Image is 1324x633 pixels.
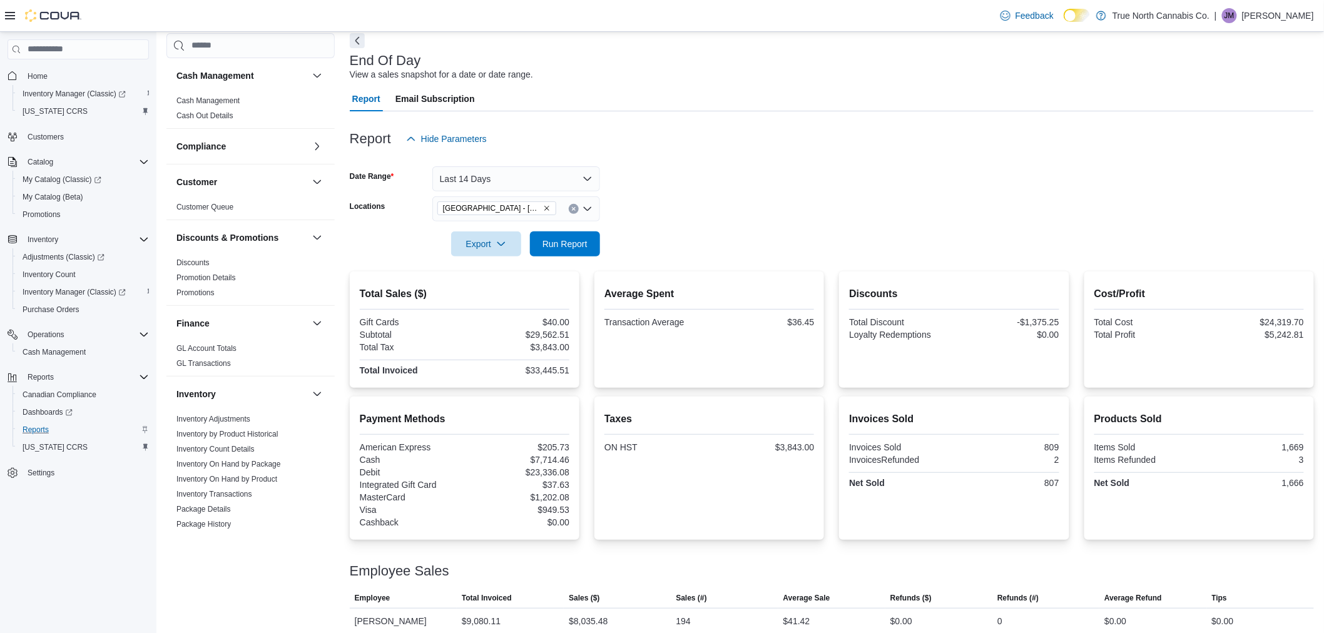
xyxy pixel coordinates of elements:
[23,154,58,170] button: Catalog
[176,415,250,423] a: Inventory Adjustments
[569,614,608,629] div: $8,035.48
[1201,317,1304,327] div: $24,319.70
[176,445,255,453] a: Inventory Count Details
[13,386,154,403] button: Canadian Compliance
[1094,442,1197,452] div: Items Sold
[530,231,600,256] button: Run Report
[604,317,707,327] div: Transaction Average
[176,358,231,368] span: GL Transactions
[957,478,1059,488] div: 807
[350,564,449,579] h3: Employee Sales
[176,273,236,283] span: Promotion Details
[467,492,569,502] div: $1,202.08
[176,317,210,330] h3: Finance
[176,430,278,438] a: Inventory by Product Historical
[467,342,569,352] div: $3,843.00
[166,341,335,376] div: Finance
[360,467,462,477] div: Debit
[28,372,54,382] span: Reports
[350,131,391,146] h3: Report
[13,248,154,266] a: Adjustments (Classic)
[13,188,154,206] button: My Catalog (Beta)
[849,412,1059,427] h2: Invoices Sold
[18,405,78,420] a: Dashboards
[176,359,231,368] a: GL Transactions
[18,387,149,402] span: Canadian Compliance
[166,412,335,597] div: Inventory
[1201,442,1304,452] div: 1,669
[604,286,814,301] h2: Average Spent
[176,231,278,244] h3: Discounts & Promotions
[23,106,88,116] span: [US_STATE] CCRS
[176,140,226,153] h3: Compliance
[437,201,556,215] span: Huntsville - 30 Main St E
[360,480,462,490] div: Integrated Gift Card
[1094,478,1130,488] strong: Net Sold
[176,444,255,454] span: Inventory Count Details
[28,157,53,167] span: Catalog
[467,330,569,340] div: $29,562.51
[3,326,154,343] button: Operations
[462,614,501,629] div: $9,080.11
[467,455,569,465] div: $7,714.46
[467,442,569,452] div: $205.73
[997,614,1002,629] div: 0
[13,421,154,438] button: Reports
[166,200,335,220] div: Customer
[360,330,462,340] div: Subtotal
[350,68,533,81] div: View a sales snapshot for a date or date range.
[1094,412,1304,427] h2: Products Sold
[176,474,277,484] span: Inventory On Hand by Product
[176,288,215,297] a: Promotions
[13,403,154,421] a: Dashboards
[1242,8,1314,23] p: [PERSON_NAME]
[18,345,91,360] a: Cash Management
[676,593,706,603] span: Sales (#)
[957,317,1059,327] div: -$1,375.25
[467,467,569,477] div: $23,336.08
[18,207,66,222] a: Promotions
[451,231,521,256] button: Export
[176,317,307,330] button: Finance
[18,190,149,205] span: My Catalog (Beta)
[13,438,154,456] button: [US_STATE] CCRS
[18,207,149,222] span: Promotions
[783,614,810,629] div: $41.42
[176,69,254,82] h3: Cash Management
[712,317,815,327] div: $36.45
[352,86,380,111] span: Report
[18,172,149,187] span: My Catalog (Classic)
[712,442,815,452] div: $3,843.00
[459,231,514,256] span: Export
[176,96,240,106] span: Cash Management
[18,387,101,402] a: Canadian Compliance
[176,489,252,499] span: Inventory Transactions
[467,480,569,490] div: $37.63
[1222,8,1237,23] div: Jamie Mathias
[176,258,210,268] span: Discounts
[18,285,149,300] span: Inventory Manager (Classic)
[23,210,61,220] span: Promotions
[996,3,1059,28] a: Feedback
[957,330,1059,340] div: $0.00
[350,33,365,48] button: Next
[18,86,149,101] span: Inventory Manager (Classic)
[23,370,149,385] span: Reports
[355,593,390,603] span: Employee
[1094,317,1197,327] div: Total Cost
[176,504,231,514] span: Package Details
[18,190,88,205] a: My Catalog (Beta)
[957,442,1059,452] div: 809
[176,519,231,529] span: Package History
[783,593,830,603] span: Average Sale
[310,175,325,190] button: Customer
[166,93,335,128] div: Cash Management
[957,455,1059,465] div: 2
[360,286,569,301] h2: Total Sales ($)
[18,104,93,119] a: [US_STATE] CCRS
[310,68,325,83] button: Cash Management
[23,370,59,385] button: Reports
[176,273,236,282] a: Promotion Details
[18,345,149,360] span: Cash Management
[1113,8,1209,23] p: True North Cannabis Co.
